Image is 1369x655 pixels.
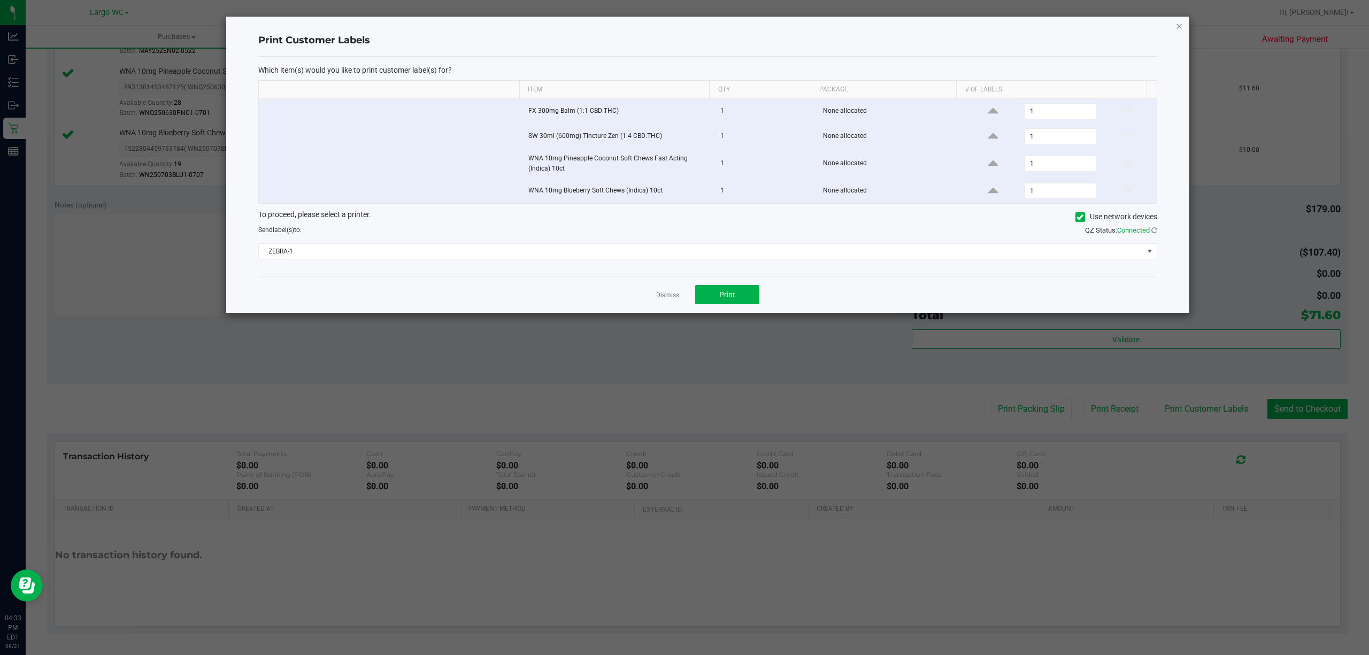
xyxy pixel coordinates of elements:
td: 1 [714,179,817,203]
td: None allocated [817,179,964,203]
button: Print [695,285,759,304]
th: # of labels [956,81,1147,99]
p: Which item(s) would you like to print customer label(s) for? [258,65,1157,75]
span: ZEBRA-1 [259,244,1143,259]
td: WNA 10mg Pineapple Coconut Soft Chews Fast Acting (Indica) 10ct [522,149,714,179]
td: None allocated [817,99,964,124]
td: 1 [714,124,817,149]
span: QZ Status: [1085,226,1157,234]
span: Send to: [258,226,302,234]
td: None allocated [817,124,964,149]
td: WNA 10mg Blueberry Soft Chews (Indica) 10ct [522,179,714,203]
a: Dismiss [656,291,679,300]
td: 1 [714,99,817,124]
th: Item [519,81,710,99]
td: FX 300mg Balm (1:1 CBD:THC) [522,99,714,124]
td: SW 30ml (600mg) Tincture Zen (1:4 CBD:THC) [522,124,714,149]
th: Qty [709,81,811,99]
span: Connected [1117,226,1150,234]
td: None allocated [817,149,964,179]
div: To proceed, please select a printer. [250,209,1165,225]
iframe: Resource center [11,569,43,602]
td: 1 [714,149,817,179]
h4: Print Customer Labels [258,34,1157,48]
th: Package [811,81,957,99]
label: Use network devices [1075,211,1157,222]
span: label(s) [273,226,294,234]
span: Print [719,290,735,299]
